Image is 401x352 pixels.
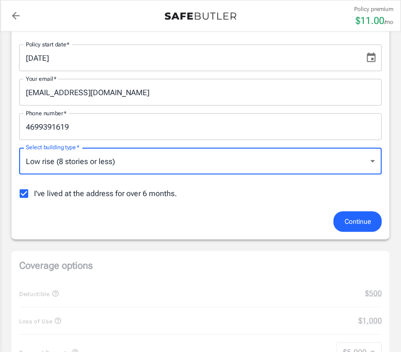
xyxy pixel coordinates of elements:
[26,143,79,152] label: Select building type
[19,148,382,175] div: Low rise (8 stories or less)
[19,79,382,106] input: Enter email
[19,113,382,140] input: Enter number
[362,48,381,67] button: Choose date, selected date is Aug 16, 2025
[334,211,382,232] button: Continue
[345,216,371,228] span: Continue
[165,12,236,20] img: Back to quotes
[34,188,177,199] span: I've lived at the address for over 6 months.
[26,75,56,83] label: Your email
[354,5,393,13] p: Policy premium
[6,6,25,25] a: back to quotes
[26,40,70,48] label: Policy start date
[384,18,393,26] p: /mo
[26,109,67,117] label: Phone number
[19,44,358,71] input: MM/DD/YYYY
[356,15,384,26] span: $ 11.00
